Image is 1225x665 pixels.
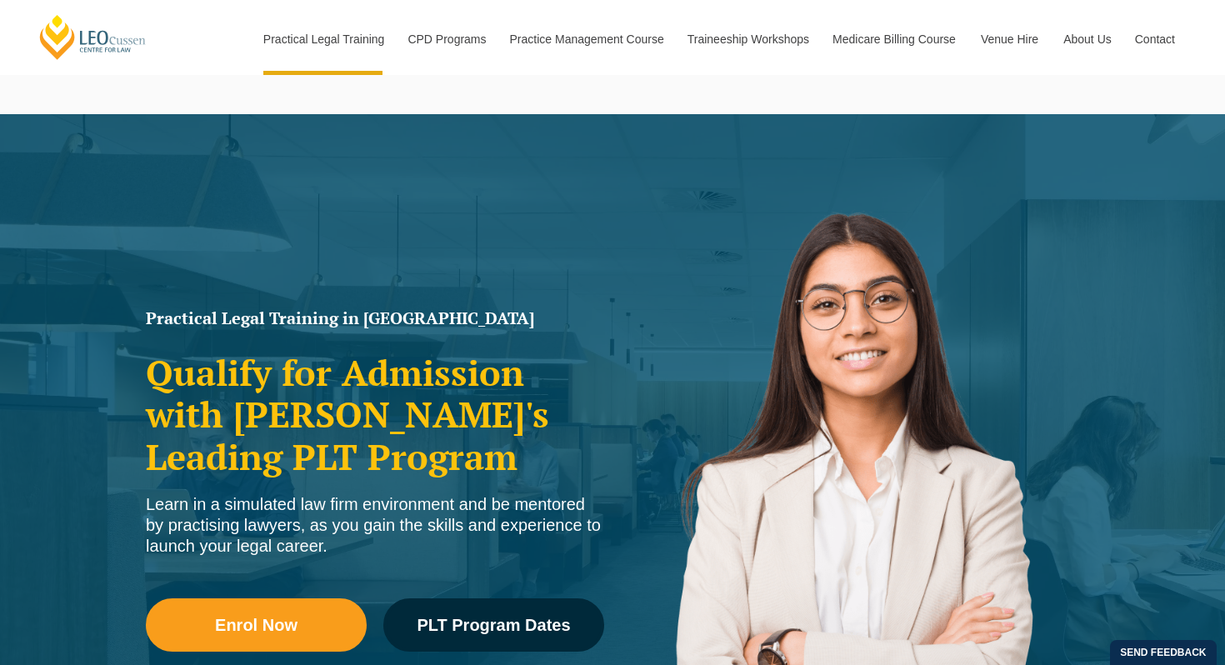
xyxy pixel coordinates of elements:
[497,3,675,75] a: Practice Management Course
[395,3,497,75] a: CPD Programs
[1113,553,1183,623] iframe: LiveChat chat widget
[251,3,396,75] a: Practical Legal Training
[146,598,367,652] a: Enrol Now
[146,494,604,557] div: Learn in a simulated law firm environment and be mentored by practising lawyers, as you gain the ...
[1122,3,1187,75] a: Contact
[146,310,604,327] h1: Practical Legal Training in [GEOGRAPHIC_DATA]
[37,13,148,61] a: [PERSON_NAME] Centre for Law
[215,617,297,633] span: Enrol Now
[968,3,1051,75] a: Venue Hire
[417,617,570,633] span: PLT Program Dates
[383,598,604,652] a: PLT Program Dates
[675,3,820,75] a: Traineeship Workshops
[1051,3,1122,75] a: About Us
[820,3,968,75] a: Medicare Billing Course
[146,352,604,477] h2: Qualify for Admission with [PERSON_NAME]'s Leading PLT Program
